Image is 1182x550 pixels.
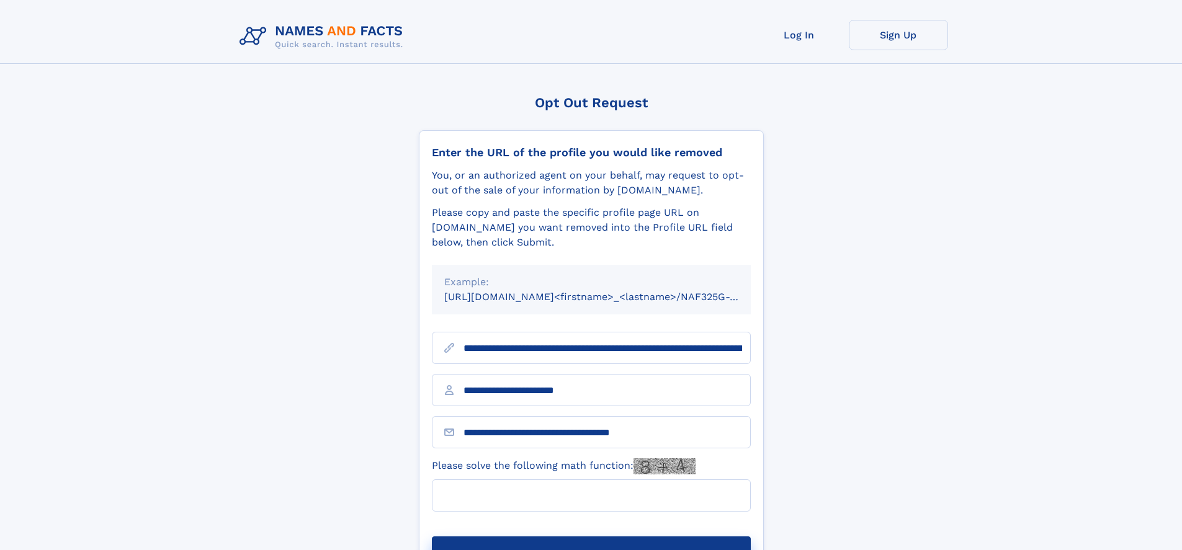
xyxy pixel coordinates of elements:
label: Please solve the following math function: [432,458,696,474]
div: You, or an authorized agent on your behalf, may request to opt-out of the sale of your informatio... [432,168,751,198]
div: Please copy and paste the specific profile page URL on [DOMAIN_NAME] you want removed into the Pr... [432,205,751,250]
div: Opt Out Request [419,95,764,110]
small: [URL][DOMAIN_NAME]<firstname>_<lastname>/NAF325G-xxxxxxxx [444,291,774,303]
img: Logo Names and Facts [235,20,413,53]
div: Enter the URL of the profile you would like removed [432,146,751,159]
a: Log In [750,20,849,50]
div: Example: [444,275,738,290]
a: Sign Up [849,20,948,50]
